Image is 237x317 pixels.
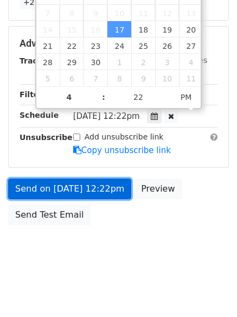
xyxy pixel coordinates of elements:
[60,54,84,70] span: September 29, 2025
[107,37,131,54] span: September 24, 2025
[60,5,84,21] span: September 8, 2025
[60,70,84,86] span: October 6, 2025
[179,5,203,21] span: September 13, 2025
[107,21,131,37] span: September 17, 2025
[20,37,217,49] h5: Advanced
[84,37,107,54] span: September 23, 2025
[107,54,131,70] span: October 1, 2025
[155,21,179,37] span: September 19, 2025
[8,179,131,199] a: Send on [DATE] 12:22pm
[131,54,155,70] span: October 2, 2025
[105,86,171,108] input: Minute
[171,86,201,108] span: Click to toggle
[107,70,131,86] span: October 8, 2025
[131,5,155,21] span: September 11, 2025
[60,21,84,37] span: September 15, 2025
[131,37,155,54] span: September 25, 2025
[155,54,179,70] span: October 3, 2025
[84,21,107,37] span: September 16, 2025
[131,21,155,37] span: September 18, 2025
[179,21,203,37] span: September 20, 2025
[36,21,60,37] span: September 14, 2025
[155,37,179,54] span: September 26, 2025
[155,70,179,86] span: October 10, 2025
[102,86,105,108] span: :
[8,205,91,225] a: Send Test Email
[36,37,60,54] span: September 21, 2025
[73,145,171,155] a: Copy unsubscribe link
[60,37,84,54] span: September 22, 2025
[84,54,107,70] span: September 30, 2025
[20,133,73,142] strong: Unsubscribe
[20,56,56,65] strong: Tracking
[183,265,237,317] iframe: Chat Widget
[179,70,203,86] span: October 11, 2025
[36,70,60,86] span: October 5, 2025
[134,179,182,199] a: Preview
[179,37,203,54] span: September 27, 2025
[36,5,60,21] span: September 7, 2025
[84,70,107,86] span: October 7, 2025
[20,90,47,99] strong: Filters
[84,5,107,21] span: September 9, 2025
[107,5,131,21] span: September 10, 2025
[155,5,179,21] span: September 12, 2025
[179,54,203,70] span: October 4, 2025
[20,111,59,119] strong: Schedule
[131,70,155,86] span: October 9, 2025
[36,86,103,108] input: Hour
[73,111,140,121] span: [DATE] 12:22pm
[85,131,164,143] label: Add unsubscribe link
[36,54,60,70] span: September 28, 2025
